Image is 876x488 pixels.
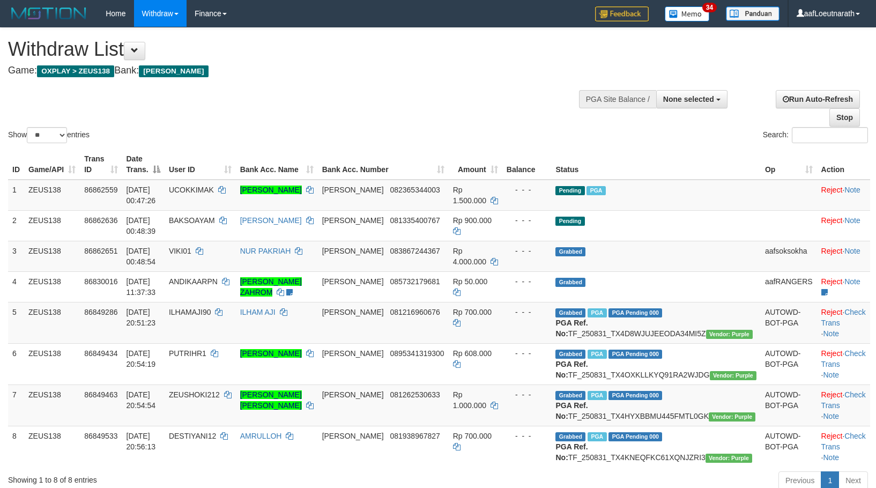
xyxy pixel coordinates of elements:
[84,308,117,316] span: 86849286
[165,149,236,180] th: User ID: activate to sort column ascending
[823,329,839,338] a: Note
[8,302,24,343] td: 5
[821,216,843,225] a: Reject
[821,390,843,399] a: Reject
[8,343,24,385] td: 6
[24,343,80,385] td: ZEUS138
[507,307,547,317] div: - - -
[555,442,588,462] b: PGA Ref. No:
[817,149,870,180] th: Action
[240,277,302,297] a: [PERSON_NAME] ZAHROM
[24,149,80,180] th: Game/API: activate to sort column ascending
[608,432,662,441] span: PGA Pending
[24,385,80,426] td: ZEUS138
[817,302,870,343] td: · ·
[84,277,117,286] span: 86830016
[322,390,384,399] span: [PERSON_NAME]
[453,277,488,286] span: Rp 50.000
[8,426,24,467] td: 8
[821,277,843,286] a: Reject
[555,350,585,359] span: Grabbed
[608,350,662,359] span: PGA Pending
[453,432,492,440] span: Rp 700.000
[80,149,122,180] th: Trans ID: activate to sort column ascending
[8,271,24,302] td: 4
[8,210,24,241] td: 2
[139,65,208,77] span: [PERSON_NAME]
[588,391,606,400] span: Marked by aafRornrotha
[322,308,384,316] span: [PERSON_NAME]
[551,343,760,385] td: TF_250831_TX4OXKLLKYQ91RA2WJDG
[322,432,384,440] span: [PERSON_NAME]
[823,412,839,420] a: Note
[169,186,214,194] span: UCOKKIMAK
[551,426,760,467] td: TF_250831_TX4KNEQFKC61XQNJZRI3
[821,308,866,327] a: Check Trans
[127,216,156,235] span: [DATE] 00:48:39
[792,127,868,143] input: Search:
[588,308,606,317] span: Marked by aafRornrotha
[122,149,165,180] th: Date Trans.: activate to sort column descending
[24,271,80,302] td: ZEUS138
[821,247,843,255] a: Reject
[37,65,114,77] span: OXPLAY > ZEUS138
[127,349,156,368] span: [DATE] 20:54:19
[453,390,486,410] span: Rp 1.000.000
[240,390,302,410] a: [PERSON_NAME] [PERSON_NAME]
[821,432,843,440] a: Reject
[24,241,80,271] td: ZEUS138
[127,247,156,266] span: [DATE] 00:48:54
[390,247,440,255] span: Copy 083867244367 to clipboard
[390,216,440,225] span: Copy 081335400767 to clipboard
[453,186,486,205] span: Rp 1.500.000
[390,432,440,440] span: Copy 081938967827 to clipboard
[322,247,384,255] span: [PERSON_NAME]
[8,149,24,180] th: ID
[844,247,860,255] a: Note
[453,216,492,225] span: Rp 900.000
[8,65,573,76] h4: Game: Bank:
[240,186,302,194] a: [PERSON_NAME]
[551,149,760,180] th: Status
[817,385,870,426] td: · ·
[169,277,218,286] span: ANDIKAARPN
[817,180,870,211] td: ·
[587,186,605,195] span: Marked by aafchomsokheang
[817,271,870,302] td: ·
[127,390,156,410] span: [DATE] 20:54:54
[240,216,302,225] a: [PERSON_NAME]
[761,426,817,467] td: AUTOWD-BOT-PGA
[844,277,860,286] a: Note
[507,215,547,226] div: - - -
[84,186,117,194] span: 86862559
[656,90,727,108] button: None selected
[84,216,117,225] span: 86862636
[555,360,588,379] b: PGA Ref. No:
[555,391,585,400] span: Grabbed
[127,186,156,205] span: [DATE] 00:47:26
[322,186,384,194] span: [PERSON_NAME]
[318,149,449,180] th: Bank Acc. Number: activate to sort column ascending
[817,210,870,241] td: ·
[555,247,585,256] span: Grabbed
[8,470,357,485] div: Showing 1 to 8 of 8 entries
[240,308,276,316] a: ILHAM AJI
[84,349,117,358] span: 86849434
[663,95,714,103] span: None selected
[821,432,866,451] a: Check Trans
[761,241,817,271] td: aafsoksokha
[817,241,870,271] td: ·
[169,308,211,316] span: ILHAMAJI90
[588,350,606,359] span: Marked by aafRornrotha
[24,302,80,343] td: ZEUS138
[507,389,547,400] div: - - -
[555,186,584,195] span: Pending
[449,149,502,180] th: Amount: activate to sort column ascending
[169,390,220,399] span: ZEUSHOKI212
[555,401,588,420] b: PGA Ref. No:
[127,308,156,327] span: [DATE] 20:51:23
[453,308,492,316] span: Rp 700.000
[551,302,760,343] td: TF_250831_TX4D8WJUJEEODA34MI5Z
[507,348,547,359] div: - - -
[555,278,585,287] span: Grabbed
